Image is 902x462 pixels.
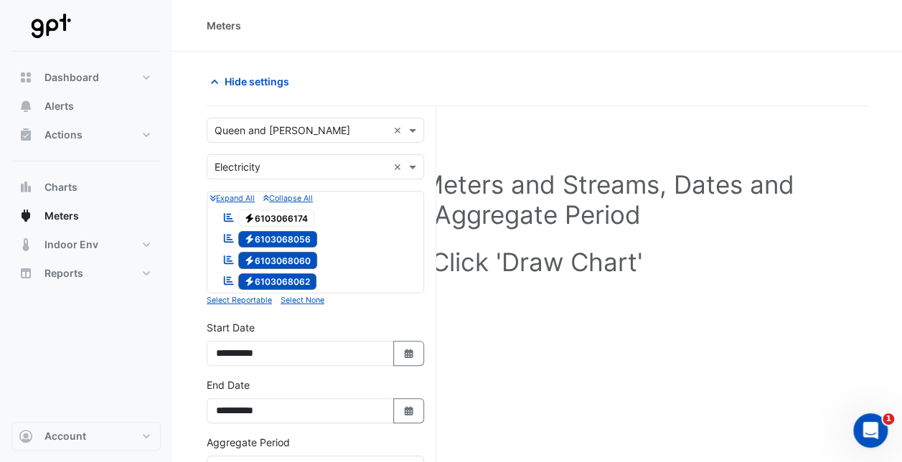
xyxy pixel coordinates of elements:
fa-icon: Reportable [222,232,235,245]
span: Clear [393,159,405,174]
span: Actions [44,128,83,142]
button: Account [11,422,161,451]
span: Dashboard [44,70,99,85]
button: Select Reportable [207,293,272,306]
button: Expand All [210,192,255,204]
span: 1 [883,413,894,425]
button: Charts [11,173,161,202]
h1: Select Site, Meters and Streams, Dates and Aggregate Period [230,169,845,230]
span: Reports [44,266,83,280]
app-icon: Indoor Env [19,237,33,252]
span: Clear [393,123,405,138]
small: Select None [281,296,324,305]
span: Hide settings [225,74,289,89]
small: Collapse All [263,194,313,203]
app-icon: Actions [19,128,33,142]
span: Meters [44,209,79,223]
button: Indoor Env [11,230,161,259]
button: Select None [281,293,324,306]
span: 6103066174 [238,209,315,227]
button: Actions [11,121,161,149]
app-icon: Dashboard [19,70,33,85]
div: Meters [207,18,241,33]
fa-icon: Electricity [244,234,255,245]
iframe: Intercom live chat [853,413,888,448]
span: 6103068056 [238,231,318,248]
app-icon: Reports [19,266,33,280]
app-icon: Alerts [19,99,33,113]
small: Select Reportable [207,296,272,305]
span: Account [44,429,86,443]
label: End Date [207,377,250,392]
fa-icon: Reportable [222,253,235,265]
fa-icon: Reportable [222,211,235,223]
fa-icon: Electricity [244,276,255,287]
img: Company Logo [17,11,82,40]
button: Hide settings [207,69,299,94]
span: Indoor Env [44,237,98,252]
app-icon: Charts [19,180,33,194]
button: Reports [11,259,161,288]
button: Collapse All [263,192,313,204]
fa-icon: Select Date [403,347,415,359]
span: Alerts [44,99,74,113]
button: Dashboard [11,63,161,92]
small: Expand All [210,194,255,203]
app-icon: Meters [19,209,33,223]
button: Meters [11,202,161,230]
fa-icon: Select Date [403,405,415,417]
label: Aggregate Period [207,435,290,450]
h1: Click 'Draw Chart' [230,247,845,277]
fa-icon: Electricity [244,255,255,265]
fa-icon: Reportable [222,275,235,287]
span: 6103068060 [238,252,318,269]
button: Alerts [11,92,161,121]
span: Charts [44,180,77,194]
label: Start Date [207,320,255,335]
span: 6103068062 [238,273,317,291]
fa-icon: Electricity [244,212,255,223]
